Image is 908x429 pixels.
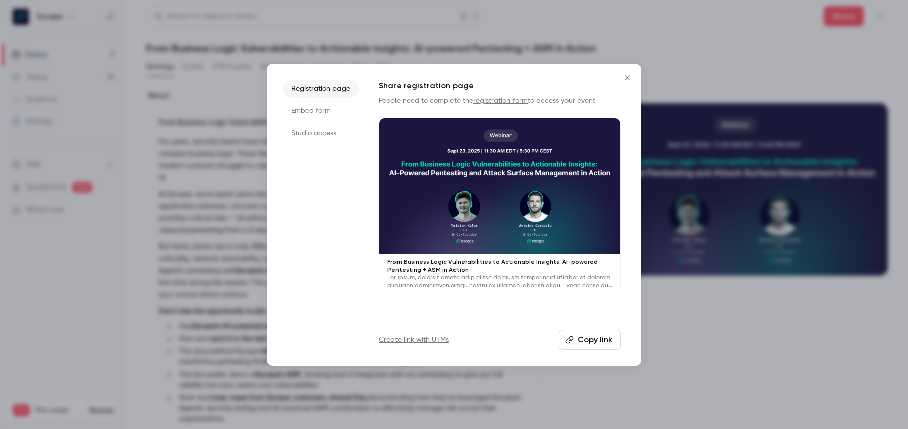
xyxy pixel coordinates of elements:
[617,68,637,88] button: Close
[379,118,621,295] a: From Business Logic Vulnerabilities to Actionable Insights: AI-powered Pentesting + ASM in Action...
[559,330,621,350] button: Copy link
[283,102,359,120] li: Embed form
[379,335,449,345] a: Create link with UTMs
[283,80,359,98] li: Registration page
[387,274,612,290] p: Lor ipsum, dolorsit ametc adip elitse do eiusm temporincid utlabor et dolorem aliquaen adminimven...
[473,97,528,104] a: registration form
[379,96,621,106] p: People need to complete the to access your event
[387,258,612,274] p: From Business Logic Vulnerabilities to Actionable Insights: AI-powered Pentesting + ASM in Action
[379,80,621,92] h1: Share registration page
[283,124,359,142] li: Studio access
